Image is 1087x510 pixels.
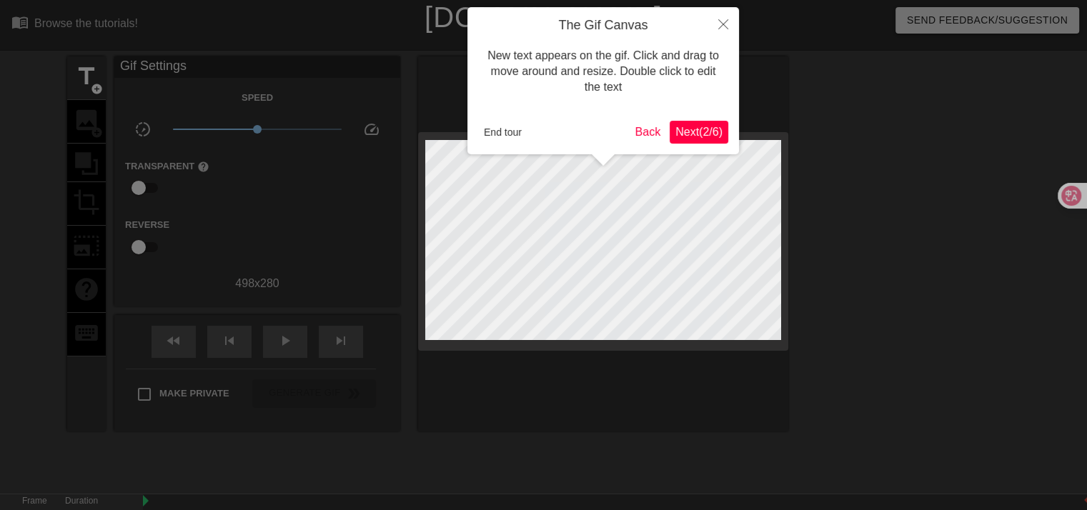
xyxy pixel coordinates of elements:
span: Next ( 2 / 6 ) [675,126,723,138]
button: End tour [478,121,527,143]
button: Next [670,121,728,144]
div: New text appears on the gif. Click and drag to move around and resize. Double click to edit the text [478,34,728,110]
button: Close [708,7,739,40]
h4: The Gif Canvas [478,18,728,34]
button: Back [630,121,667,144]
